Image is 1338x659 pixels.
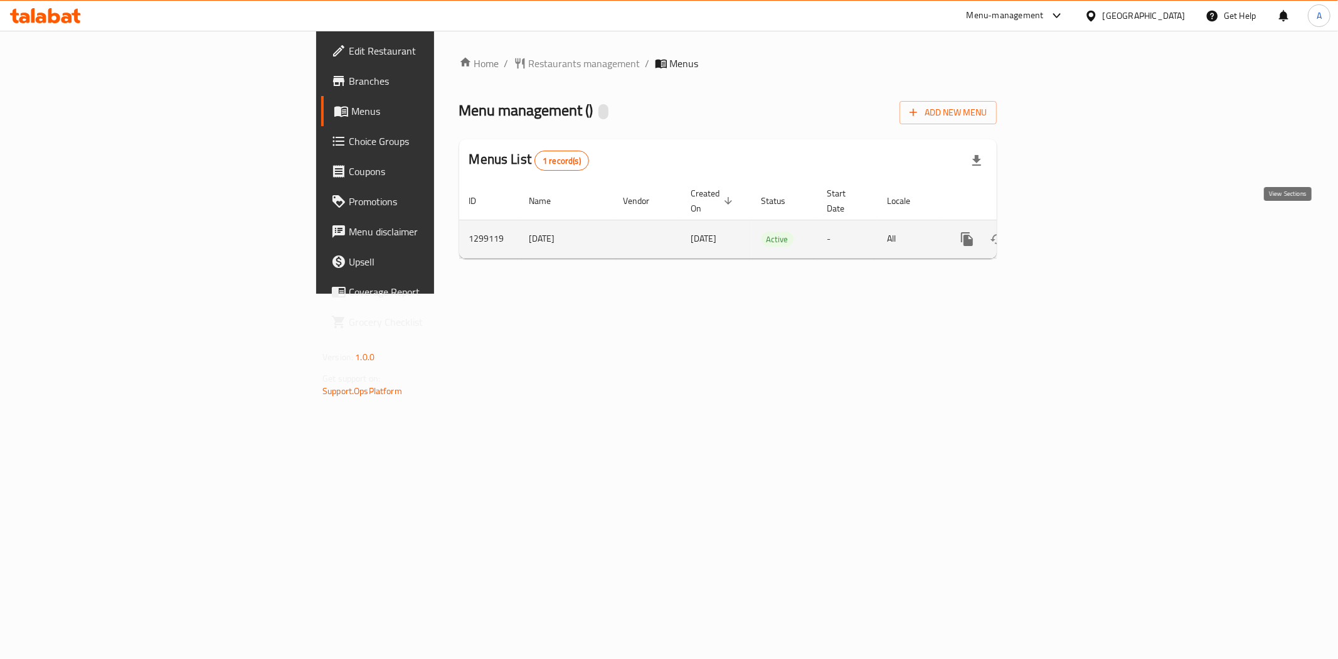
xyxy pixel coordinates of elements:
[967,8,1044,23] div: Menu-management
[322,370,380,387] span: Get support on:
[351,104,529,119] span: Menus
[349,314,529,329] span: Grocery Checklist
[1103,9,1186,23] div: [GEOGRAPHIC_DATA]
[321,277,539,307] a: Coverage Report
[624,193,666,208] span: Vendor
[321,66,539,96] a: Branches
[670,56,699,71] span: Menus
[534,151,589,171] div: Total records count
[321,126,539,156] a: Choice Groups
[535,155,588,167] span: 1 record(s)
[469,150,589,171] h2: Menus List
[691,186,736,216] span: Created On
[322,349,353,365] span: Version:
[691,230,717,247] span: [DATE]
[1317,9,1322,23] span: A
[762,193,802,208] span: Status
[459,182,1083,259] table: enhanced table
[514,56,640,71] a: Restaurants management
[962,146,992,176] div: Export file
[519,220,613,258] td: [DATE]
[827,186,863,216] span: Start Date
[321,96,539,126] a: Menus
[459,56,997,71] nav: breadcrumb
[529,193,568,208] span: Name
[952,224,982,254] button: more
[349,254,529,269] span: Upsell
[900,101,997,124] button: Add New Menu
[910,105,987,121] span: Add New Menu
[762,232,794,247] span: Active
[888,193,927,208] span: Locale
[349,43,529,58] span: Edit Restaurant
[321,217,539,247] a: Menu disclaimer
[321,186,539,217] a: Promotions
[321,36,539,66] a: Edit Restaurant
[349,73,529,88] span: Branches
[322,383,402,399] a: Support.OpsPlatform
[459,96,593,124] span: Menu management ( )
[321,247,539,277] a: Upsell
[355,349,374,365] span: 1.0.0
[321,307,539,337] a: Grocery Checklist
[469,193,493,208] span: ID
[349,224,529,239] span: Menu disclaimer
[349,164,529,179] span: Coupons
[349,194,529,209] span: Promotions
[645,56,650,71] li: /
[321,156,539,186] a: Coupons
[942,182,1083,220] th: Actions
[349,284,529,299] span: Coverage Report
[349,134,529,149] span: Choice Groups
[762,232,794,247] div: Active
[817,220,878,258] td: -
[529,56,640,71] span: Restaurants management
[878,220,942,258] td: All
